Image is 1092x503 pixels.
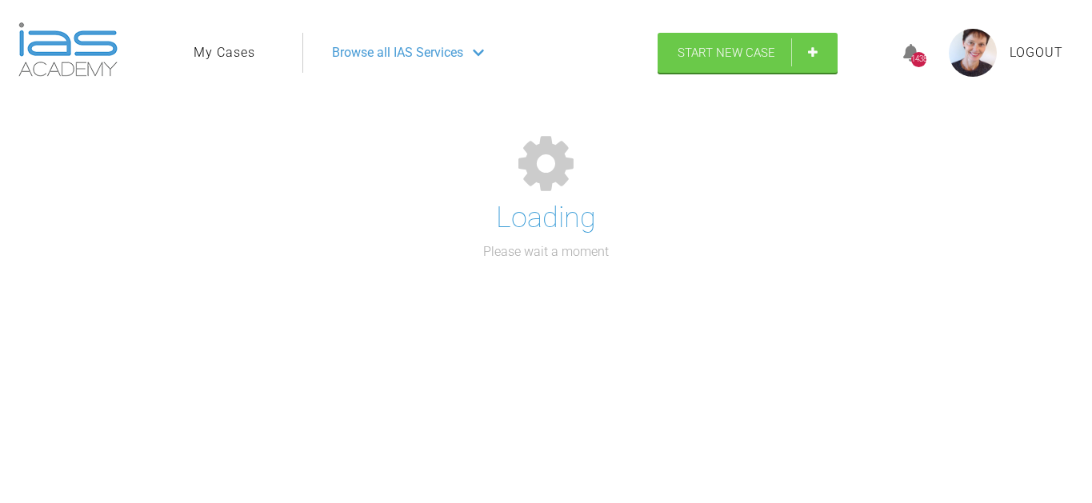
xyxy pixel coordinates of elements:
div: 1438 [911,52,926,67]
span: Browse all IAS Services [332,42,463,63]
a: Start New Case [658,33,838,73]
a: Logout [1010,42,1063,63]
span: Start New Case [678,46,775,60]
h1: Loading [496,195,596,242]
img: profile.png [949,29,997,77]
a: My Cases [194,42,255,63]
p: Please wait a moment [483,242,609,262]
img: logo-light.3e3ef733.png [18,22,118,77]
